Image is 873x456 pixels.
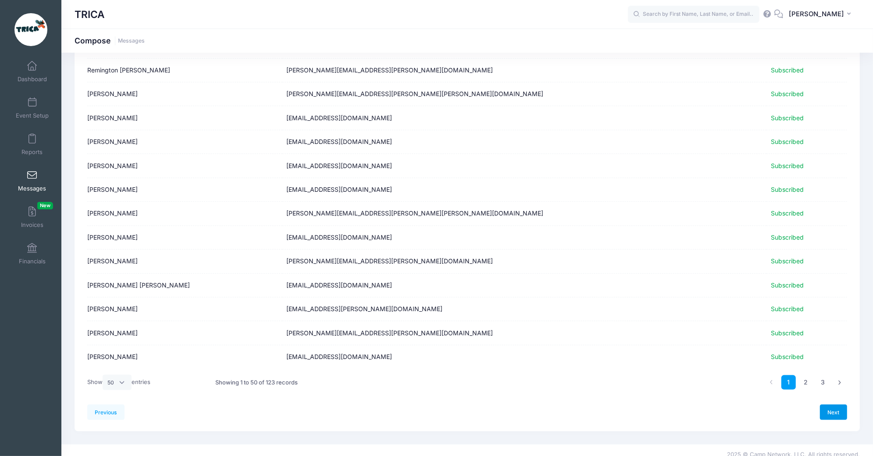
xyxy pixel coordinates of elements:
[771,209,804,217] span: Subscribed
[781,375,796,390] a: 1
[282,106,766,130] td: [EMAIL_ADDRESS][DOMAIN_NAME]
[87,405,125,420] a: Previous
[771,186,804,193] span: Subscribed
[771,329,804,337] span: Subscribed
[282,274,766,298] td: [EMAIL_ADDRESS][DOMAIN_NAME]
[771,114,804,122] span: Subscribed
[11,129,53,160] a: Reports
[19,258,46,265] span: Financials
[215,373,298,393] div: Showing 1 to 50 of 123 records
[87,59,282,83] td: Remington [PERSON_NAME]
[87,375,150,390] label: Show entries
[282,202,766,226] td: [PERSON_NAME][EMAIL_ADDRESS][PERSON_NAME][PERSON_NAME][DOMAIN_NAME]
[282,59,766,83] td: [PERSON_NAME][EMAIL_ADDRESS][PERSON_NAME][DOMAIN_NAME]
[798,375,813,390] a: 2
[771,305,804,312] span: Subscribed
[118,38,145,44] a: Messages
[771,66,804,74] span: Subscribed
[771,138,804,145] span: Subscribed
[87,298,282,321] td: [PERSON_NAME]
[282,345,766,369] td: [EMAIL_ADDRESS][DOMAIN_NAME]
[87,202,282,226] td: [PERSON_NAME]
[87,106,282,130] td: [PERSON_NAME]
[282,154,766,178] td: [EMAIL_ADDRESS][DOMAIN_NAME]
[87,250,282,273] td: [PERSON_NAME]
[14,13,47,46] img: TRICA
[783,4,860,25] button: [PERSON_NAME]
[771,162,804,169] span: Subscribed
[11,56,53,87] a: Dashboard
[87,83,282,106] td: [PERSON_NAME]
[816,375,830,390] a: 3
[820,405,847,420] a: Next
[16,112,49,119] span: Event Setup
[282,321,766,345] td: [PERSON_NAME][EMAIL_ADDRESS][PERSON_NAME][DOMAIN_NAME]
[87,274,282,298] td: [PERSON_NAME] [PERSON_NAME]
[75,4,105,25] h1: TRICA
[771,257,804,265] span: Subscribed
[87,226,282,250] td: [PERSON_NAME]
[75,36,145,45] h1: Compose
[282,178,766,202] td: [EMAIL_ADDRESS][DOMAIN_NAME]
[37,202,53,209] span: New
[18,185,46,192] span: Messages
[87,130,282,154] td: [PERSON_NAME]
[103,375,132,390] select: Showentries
[771,233,804,241] span: Subscribed
[11,202,53,233] a: InvoicesNew
[282,298,766,321] td: [EMAIL_ADDRESS][PERSON_NAME][DOMAIN_NAME]
[11,93,53,123] a: Event Setup
[87,321,282,345] td: [PERSON_NAME]
[87,345,282,369] td: [PERSON_NAME]
[11,238,53,269] a: Financials
[771,90,804,97] span: Subscribed
[21,148,43,156] span: Reports
[282,130,766,154] td: [EMAIL_ADDRESS][DOMAIN_NAME]
[87,178,282,202] td: [PERSON_NAME]
[11,165,53,196] a: Messages
[282,250,766,273] td: [PERSON_NAME][EMAIL_ADDRESS][PERSON_NAME][DOMAIN_NAME]
[87,154,282,178] td: [PERSON_NAME]
[628,6,759,23] input: Search by First Name, Last Name, or Email...
[771,281,804,289] span: Subscribed
[18,75,47,83] span: Dashboard
[282,226,766,250] td: [EMAIL_ADDRESS][DOMAIN_NAME]
[282,83,766,106] td: [PERSON_NAME][EMAIL_ADDRESS][PERSON_NAME][PERSON_NAME][DOMAIN_NAME]
[21,221,43,229] span: Invoices
[789,9,844,19] span: [PERSON_NAME]
[771,353,804,360] span: Subscribed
